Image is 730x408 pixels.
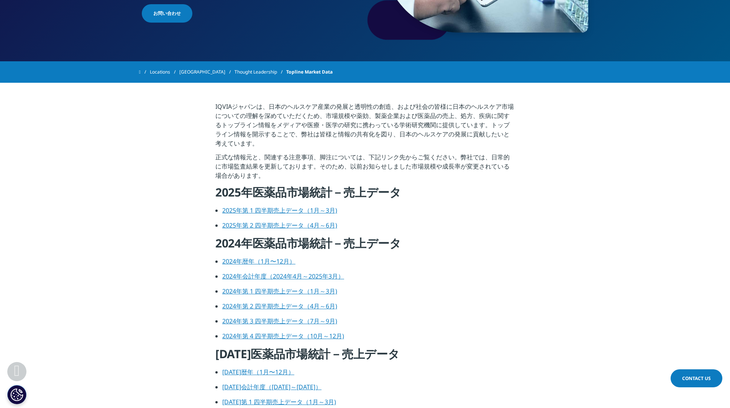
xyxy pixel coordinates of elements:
[179,65,235,79] a: [GEOGRAPHIC_DATA]
[682,375,711,382] span: Contact Us
[235,65,286,79] a: Thought Leadership
[222,383,322,391] a: [DATE]会計年度（[DATE]～[DATE]）
[215,185,515,206] h4: 2025年医薬品市場統計－売上データ
[222,206,337,215] a: 2025年第 1 四半期売上データ（1月～3月)
[222,332,344,340] a: 2024年第 4 四半期売上データ（10月～12月)
[222,272,344,280] a: 2024年会計年度（2024年4月～2025年3月）
[215,102,515,152] p: IQVIAジャパンは、日本のヘルスケア産業の発展と透明性の創造、および社会の皆様に日本のヘルスケア市場についての理解を深めていただくため、市場規模や薬効、製薬企業および医薬品の売上、処方、疾病に...
[222,317,337,325] a: 2024年第 3 四半期売上データ（7月～9月)
[150,65,179,79] a: Locations
[215,152,515,185] p: 正式な情報元と、関連する注意事項、脚注については、下記リンク先からご覧ください。弊社では、日常的に市場監査結果を更新しております。そのため、以前お知らせしました市場規模や成長率が変更されている場...
[671,369,722,387] a: Contact Us
[7,385,26,404] button: Cookie 設定
[222,302,337,310] a: 2024年第 2 四半期売上データ（4月～6月)
[215,236,515,257] h4: 2024年医薬品市場統計－売上データ
[222,287,337,295] a: 2024年第 1 四半期売上データ（1月～3月)
[286,65,333,79] span: Topline Market Data
[222,221,337,229] a: 2025年第 2 四半期売上データ（4月～6月)
[153,10,181,17] span: お問い合わせ
[215,346,515,367] h4: [DATE]医薬品市場統計－売上データ
[222,257,295,265] a: 2024年暦年（1月〜12月）
[222,398,336,406] a: [DATE]第 1 四半期売上データ（1月～3月)
[222,368,294,376] a: [DATE]暦年（1月〜12月）
[142,4,192,23] a: お問い合わせ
